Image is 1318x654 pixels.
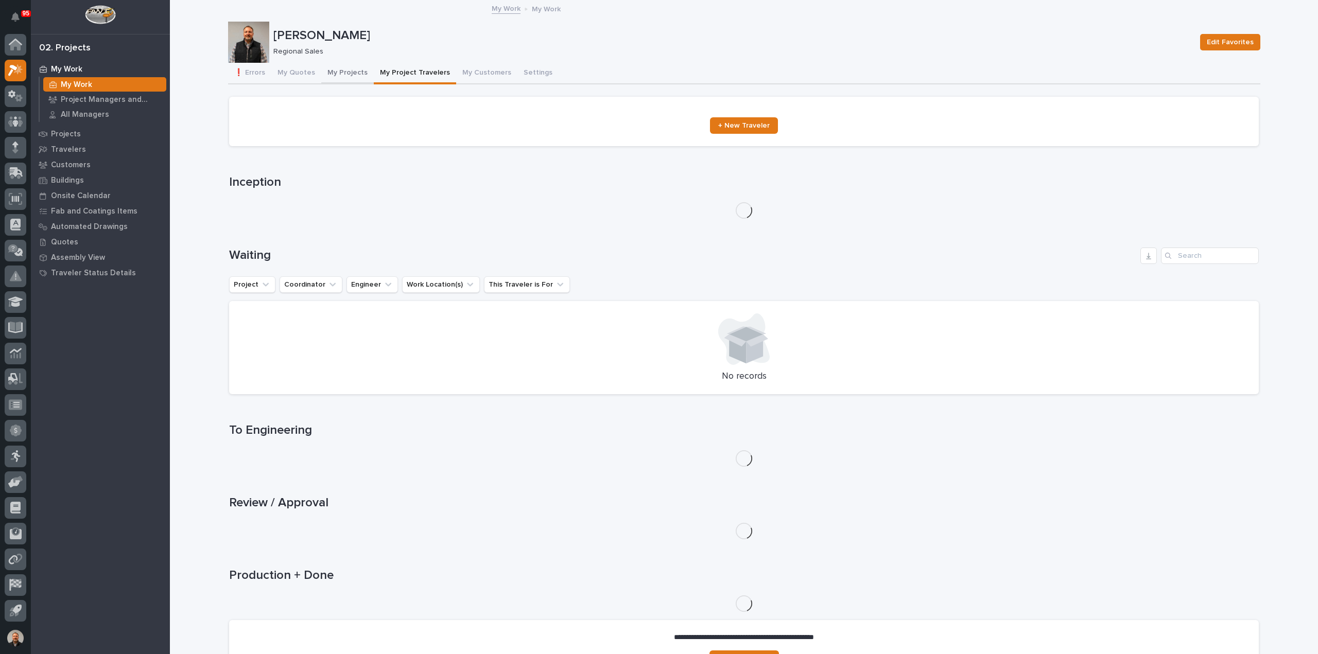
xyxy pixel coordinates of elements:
[61,110,109,119] p: All Managers
[61,95,162,104] p: Project Managers and Engineers
[51,161,91,170] p: Customers
[51,130,81,139] p: Projects
[40,92,170,107] a: Project Managers and Engineers
[51,222,128,232] p: Automated Drawings
[51,253,105,262] p: Assembly View
[31,61,170,77] a: My Work
[31,250,170,265] a: Assembly View
[51,65,82,74] p: My Work
[51,269,136,278] p: Traveler Status Details
[229,423,1259,438] h1: To Engineering
[1207,36,1254,48] span: Edit Favorites
[31,234,170,250] a: Quotes
[1161,248,1259,264] input: Search
[23,10,29,17] p: 95
[402,276,480,293] button: Work Location(s)
[40,77,170,92] a: My Work
[13,12,26,29] div: Notifications95
[39,43,91,54] div: 02. Projects
[271,63,321,84] button: My Quotes
[85,5,115,24] img: Workspace Logo
[31,188,170,203] a: Onsite Calendar
[51,191,111,201] p: Onsite Calendar
[5,6,26,28] button: Notifications
[40,107,170,121] a: All Managers
[346,276,398,293] button: Engineer
[492,2,521,14] a: My Work
[31,157,170,172] a: Customers
[31,203,170,219] a: Fab and Coatings Items
[456,63,517,84] button: My Customers
[241,371,1246,382] p: No records
[31,126,170,142] a: Projects
[229,248,1136,263] h1: Waiting
[273,28,1192,43] p: [PERSON_NAME]
[710,117,778,134] a: + New Traveler
[273,47,1188,56] p: Regional Sales
[374,63,456,84] button: My Project Travelers
[31,142,170,157] a: Travelers
[51,207,137,216] p: Fab and Coatings Items
[31,219,170,234] a: Automated Drawings
[31,265,170,280] a: Traveler Status Details
[5,627,26,649] button: users-avatar
[229,276,275,293] button: Project
[228,63,271,84] button: ❗ Errors
[532,3,561,14] p: My Work
[229,175,1259,190] h1: Inception
[61,80,92,90] p: My Work
[1200,34,1260,50] button: Edit Favorites
[229,568,1259,583] h1: Production + Done
[51,145,86,154] p: Travelers
[31,172,170,188] a: Buildings
[517,63,559,84] button: Settings
[718,122,770,129] span: + New Traveler
[321,63,374,84] button: My Projects
[280,276,342,293] button: Coordinator
[229,496,1259,510] h1: Review / Approval
[51,176,84,185] p: Buildings
[51,238,78,247] p: Quotes
[484,276,570,293] button: This Traveler is For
